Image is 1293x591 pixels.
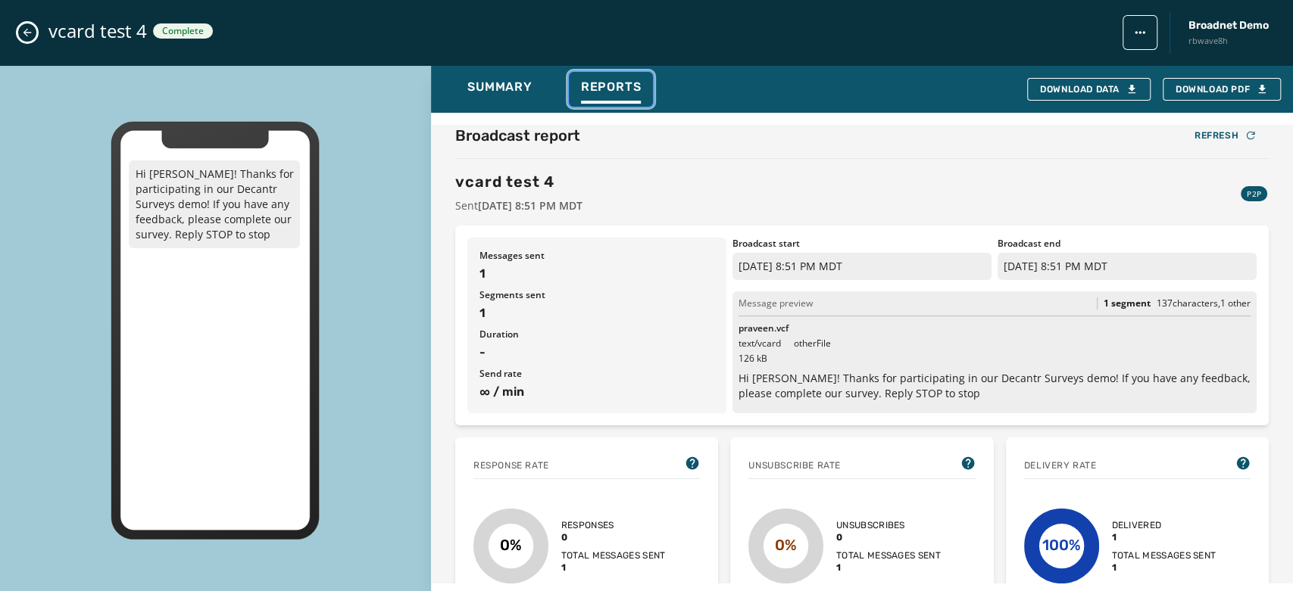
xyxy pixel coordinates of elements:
div: Refresh [1195,129,1257,142]
span: other File [794,337,831,350]
span: Total messages sent [561,549,666,561]
span: 0 [561,531,666,543]
span: Send rate [479,368,714,380]
span: Sent [455,198,582,213]
span: Total messages sent [1111,549,1216,561]
button: Summary [455,72,545,107]
span: Segments sent [479,289,714,301]
span: 1 [479,304,714,322]
span: 1 segment [1104,297,1151,309]
span: Message preview [739,297,813,309]
span: text/vcard [739,337,781,350]
span: Broadcast start [732,238,992,250]
button: Refresh [1182,125,1269,146]
span: rbwave8h [1188,35,1269,48]
p: [DATE] 8:51 PM MDT [732,253,992,280]
span: - [479,344,714,362]
h2: Broadcast report [455,125,580,146]
div: Download Data [1040,83,1138,95]
span: Duration [479,328,714,341]
span: Download PDF [1176,83,1268,95]
span: 0 [836,531,941,543]
span: Unsubscribe Rate [748,459,841,471]
span: Summary [467,79,533,95]
span: 1 [1111,561,1216,574]
text: 0% [500,536,522,554]
button: Download Data [1027,78,1151,101]
span: Delivery Rate [1024,459,1097,471]
span: Response rate [473,459,549,471]
button: Reports [569,72,654,107]
p: Hi [PERSON_NAME]! Thanks for participating in our Decantr Surveys demo! If you have any feedback,... [739,371,1251,401]
span: , 1 other [1218,297,1251,309]
span: 1 [1111,531,1216,543]
span: Delivered [1111,519,1216,531]
span: [DATE] 8:51 PM MDT [478,198,582,213]
span: 1 [479,265,714,283]
span: Messages sent [479,250,714,262]
span: 126 kB [739,353,831,365]
span: Unsubscribes [836,519,941,531]
p: [DATE] 8:51 PM MDT [998,253,1257,280]
h3: vcard test 4 [455,171,582,192]
text: 100% [1042,536,1081,554]
button: broadcast action menu [1123,15,1157,50]
button: Download PDF [1163,78,1281,101]
span: Reports [581,79,642,95]
span: Responses [561,519,666,531]
span: 137 characters [1157,297,1218,309]
span: praveen.vcf [739,322,831,334]
p: Hi [PERSON_NAME]! Thanks for participating in our Decantr Surveys demo! If you have any feedback,... [129,160,300,248]
span: 1 [561,561,666,574]
span: Total messages sent [836,549,941,561]
span: Broadcast end [998,238,1257,250]
span: Broadnet Demo [1188,18,1269,33]
div: P2P [1241,186,1267,201]
span: ∞ / min [479,383,714,401]
text: 0% [776,536,798,554]
span: 1 [836,561,941,574]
